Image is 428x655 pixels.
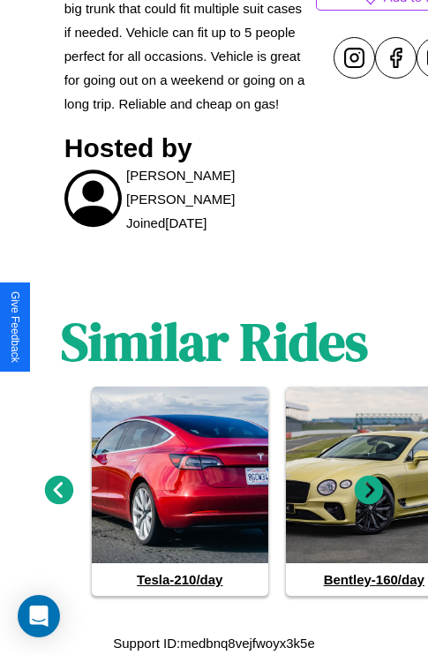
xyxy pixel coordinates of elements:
p: Joined [DATE] [126,211,206,235]
div: Open Intercom Messenger [18,595,60,637]
p: [PERSON_NAME] [PERSON_NAME] [126,163,307,211]
div: Give Feedback [9,291,21,363]
h1: Similar Rides [61,305,368,378]
a: Tesla-210/day [92,387,268,596]
p: Support ID: medbnq8vejfwoyx3k5e [113,631,314,655]
h4: Tesla - 210 /day [92,563,268,596]
h3: Hosted by [64,133,307,163]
